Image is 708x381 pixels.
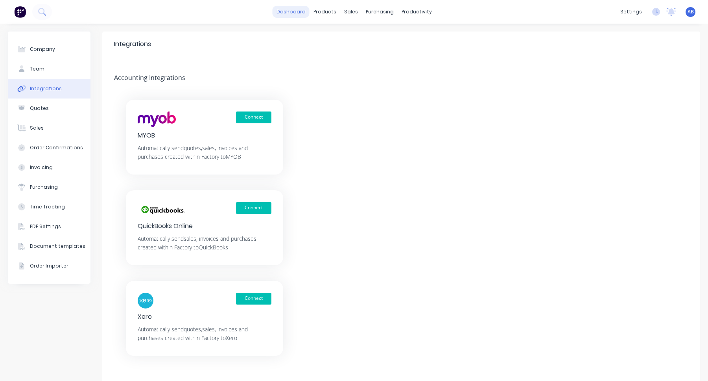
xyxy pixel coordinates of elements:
div: QuickBooks Online [138,222,271,230]
div: Time Tracking [30,203,65,210]
img: Factory [14,6,26,18]
button: Sales [8,118,90,138]
button: Purchasing [8,177,90,197]
div: sales [340,6,362,18]
div: Quotes [30,105,49,112]
div: Team [30,65,44,72]
button: Connect [236,293,271,305]
div: settings [616,6,646,18]
button: Invoicing [8,158,90,177]
div: Company [30,46,55,53]
div: Accounting Integrations [102,73,191,84]
div: Automatically send quotes, sales, invoices and purchases created within Factory to Xero [138,325,271,342]
div: Document templates [30,243,85,250]
img: logo [138,202,187,218]
div: Order Confirmations [30,144,83,151]
div: Sales [30,125,44,132]
span: AB [688,8,694,15]
button: Connect [236,112,271,123]
div: Integrations [114,39,151,49]
button: Connect [236,202,271,214]
div: Automatically send quotes, sales, invoices and purchases created within Factory to MYOB [138,144,271,161]
button: Team [8,59,90,79]
button: Order Importer [8,256,90,276]
button: Integrations [8,79,90,99]
div: Integrations [30,85,62,92]
div: productivity [398,6,436,18]
div: Invoicing [30,164,53,171]
button: Company [8,39,90,59]
button: Time Tracking [8,197,90,217]
div: Xero [138,312,271,321]
div: MYOB [138,131,271,140]
div: products [310,6,340,18]
img: logo [138,112,176,127]
div: purchasing [362,6,398,18]
button: Document templates [8,236,90,256]
div: PDF Settings [30,223,61,230]
button: Order Confirmations [8,138,90,158]
div: Automatically send sales, invoices and purchases created within Factory to QuickBooks [138,234,271,252]
button: Quotes [8,99,90,118]
a: dashboard [273,6,310,18]
img: logo [138,293,153,309]
button: PDF Settings [8,217,90,236]
div: Purchasing [30,184,58,191]
div: Order Importer [30,262,68,269]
